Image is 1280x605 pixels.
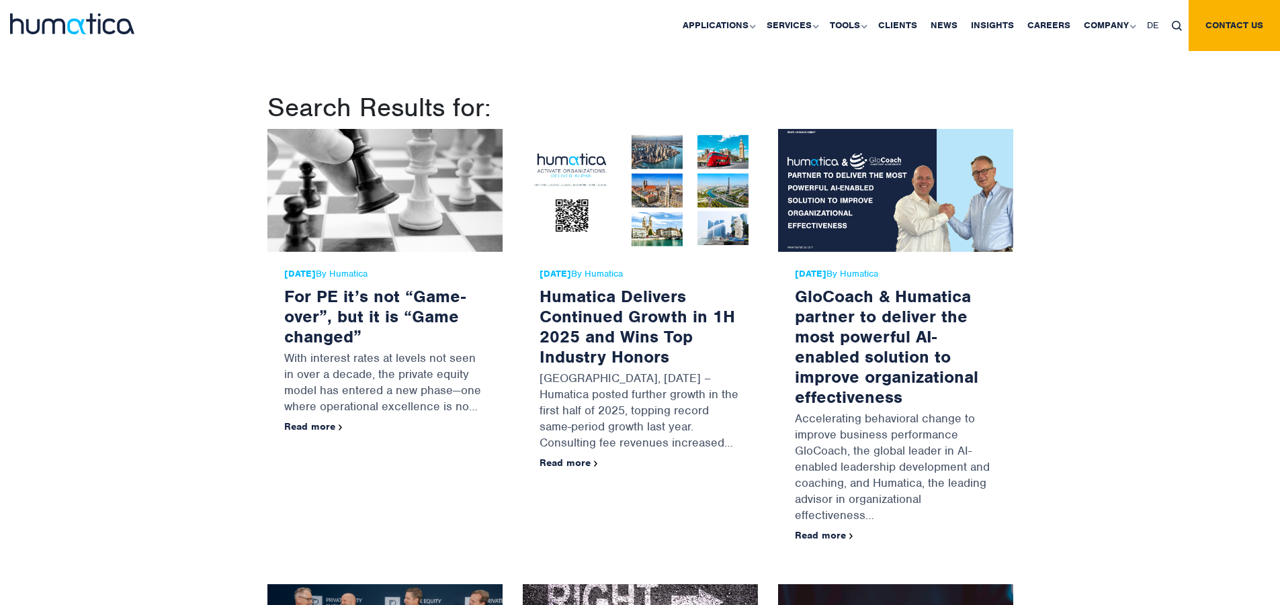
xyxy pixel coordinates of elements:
[267,129,503,252] img: For PE it’s not “Game-over”, but it is “Game changed”
[1147,19,1158,31] span: DE
[284,285,466,347] a: For PE it’s not “Game-over”, but it is “Game changed”
[795,407,996,530] p: Accelerating behavioral change to improve business performance GloCoach, the global leader in AI-...
[540,269,741,279] span: By Humatica
[795,529,853,541] a: Read more
[284,346,486,421] p: With interest rates at levels not seen in over a decade, the private equity model has entered a n...
[540,457,598,469] a: Read more
[795,269,996,279] span: By Humatica
[339,424,343,430] img: arrowicon
[284,420,343,432] a: Read more
[594,461,598,467] img: arrowicon
[540,367,741,457] p: [GEOGRAPHIC_DATA], [DATE] – Humatica posted further growth in the first half of 2025, topping rec...
[795,285,978,408] a: GloCoach & Humatica partner to deliver the most powerful AI-enabled solution to improve organizat...
[10,13,134,34] img: logo
[284,269,486,279] span: By Humatica
[540,285,735,367] a: Humatica Delivers Continued Growth in 1H 2025 and Wins Top Industry Honors
[523,129,758,252] img: Humatica Delivers Continued Growth in 1H 2025 and Wins Top Industry Honors
[795,268,826,279] strong: [DATE]
[284,268,316,279] strong: [DATE]
[267,91,1013,124] h1: Search Results for:
[540,268,571,279] strong: [DATE]
[778,129,1013,252] img: GloCoach & Humatica partner to deliver the most powerful AI-enabled solution to improve organizat...
[849,533,853,539] img: arrowicon
[1172,21,1182,31] img: search_icon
